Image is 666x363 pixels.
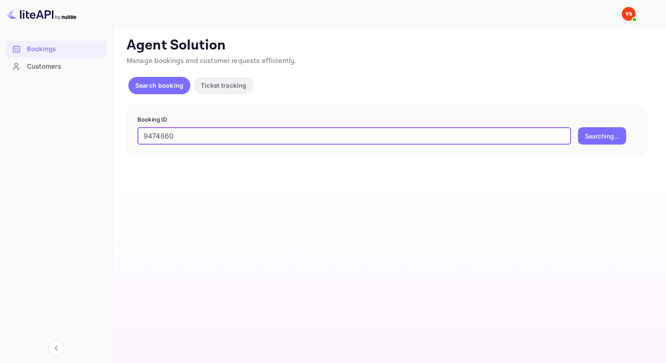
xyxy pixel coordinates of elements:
p: Search booking [135,81,183,90]
div: Customers [27,62,103,72]
div: Customers [5,58,107,75]
div: Bookings [27,44,103,54]
button: Collapse navigation [49,340,64,356]
div: Bookings [5,41,107,58]
img: Yandex Support [622,7,636,21]
p: Ticket tracking [201,81,246,90]
span: Manage bookings and customer requests efficiently. [127,56,297,66]
p: Booking ID [137,115,636,124]
button: Searching... [578,127,626,145]
img: LiteAPI logo [7,7,76,21]
a: Customers [5,58,107,74]
a: Bookings [5,41,107,57]
p: Agent Solution [127,37,650,54]
input: Enter Booking ID (e.g., 63782194) [137,127,571,145]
